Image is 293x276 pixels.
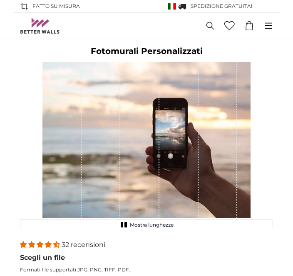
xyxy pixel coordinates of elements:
[20,253,273,263] legend: Scegli un file
[20,266,273,273] p: Formati file supportati JPG, PNG, TIFF, PDF.
[32,2,80,10] span: Fatto su misura
[62,241,105,249] span: 32 recensioni
[20,18,60,34] img: Betterwalls
[191,3,252,9] span: Spedizione GRATUITA!
[20,241,62,249] span: 4.31 stars
[20,45,273,57] h1: Fotomurali Personalizzati
[20,220,273,230] button: Mostra lunghezze
[20,62,273,228] div: 1 of 1
[20,62,273,218] img: personalised-photo
[130,222,174,228] span: Mostra lunghezze
[168,3,176,10] img: Italia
